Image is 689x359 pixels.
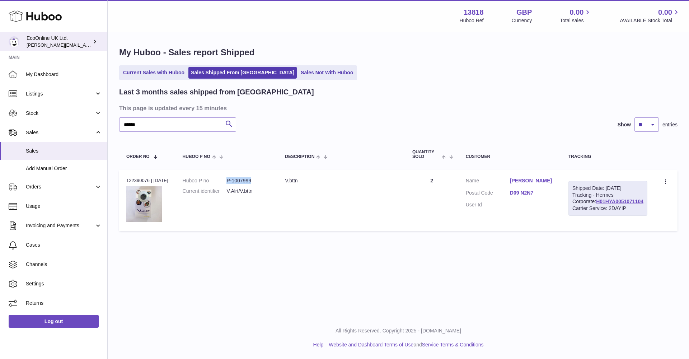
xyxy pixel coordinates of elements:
[9,315,99,328] a: Log out
[26,110,94,117] span: Stock
[460,17,484,24] div: Huboo Ref
[570,8,584,17] span: 0.00
[560,17,592,24] span: Total sales
[464,8,484,17] strong: 13818
[26,165,102,172] span: Add Manual Order
[126,186,162,222] img: 1724762684.jpg
[298,67,356,79] a: Sales Not With Huboo
[510,190,554,196] a: D09 N2N7
[596,199,643,204] a: H01HYA0051071104
[119,87,314,97] h2: Last 3 months sales shipped from [GEOGRAPHIC_DATA]
[422,342,484,348] a: Service Terms & Conditions
[510,177,554,184] a: [PERSON_NAME]
[466,154,554,159] div: Customer
[26,280,102,287] span: Settings
[620,8,680,24] a: 0.00 AVAILABLE Stock Total
[183,177,227,184] dt: Huboo P no
[405,170,459,231] td: 2
[183,188,227,195] dt: Current identifier
[188,67,297,79] a: Sales Shipped From [GEOGRAPHIC_DATA]
[27,42,182,48] span: [PERSON_NAME][EMAIL_ADDRESS][PERSON_NAME][DOMAIN_NAME]
[285,177,398,184] div: V.bttn
[516,8,532,17] strong: GBP
[568,181,647,216] div: Tracking - Hermes Corporate:
[313,342,324,348] a: Help
[26,242,102,248] span: Cases
[26,222,94,229] span: Invoicing and Payments
[466,190,510,198] dt: Postal Code
[119,47,678,58] h1: My Huboo - Sales report Shipped
[466,177,510,186] dt: Name
[26,90,94,97] span: Listings
[27,35,91,48] div: EcoOnline UK Ltd.
[620,17,680,24] span: AVAILABLE Stock Total
[226,188,271,195] dd: V.Alrt/V.bttn
[226,177,271,184] dd: P-1007999
[26,300,102,307] span: Returns
[26,203,102,210] span: Usage
[326,341,483,348] li: and
[119,104,676,112] h3: This page is updated every 15 minutes
[121,67,187,79] a: Current Sales with Huboo
[568,154,647,159] div: Tracking
[572,205,643,212] div: Carrier Service: 2DAYIP
[329,342,413,348] a: Website and Dashboard Terms of Use
[26,129,94,136] span: Sales
[126,177,168,184] div: 122390076 | [DATE]
[618,121,631,128] label: Show
[26,71,102,78] span: My Dashboard
[572,185,643,192] div: Shipped Date: [DATE]
[662,121,678,128] span: entries
[658,8,672,17] span: 0.00
[183,154,210,159] span: Huboo P no
[512,17,532,24] div: Currency
[126,154,150,159] span: Order No
[466,201,510,208] dt: User Id
[560,8,592,24] a: 0.00 Total sales
[26,261,102,268] span: Channels
[26,148,102,154] span: Sales
[9,36,19,47] img: alex.doherty@ecoonline.com
[412,150,440,159] span: Quantity Sold
[26,183,94,190] span: Orders
[285,154,314,159] span: Description
[113,327,683,334] p: All Rights Reserved. Copyright 2025 - [DOMAIN_NAME]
